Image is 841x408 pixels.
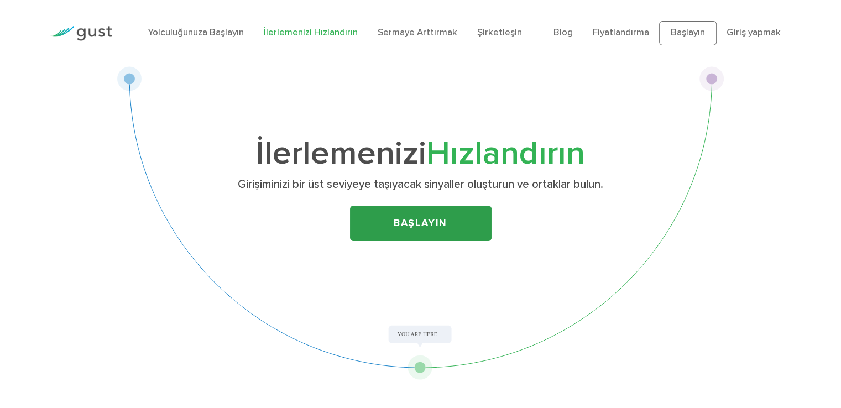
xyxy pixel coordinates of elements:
[378,27,457,38] a: Sermaye Arttırmak
[394,217,447,229] font: Başlayın
[553,27,573,38] a: Blog
[671,27,705,38] font: Başlayın
[256,134,426,173] font: İlerlemenizi
[50,26,112,41] img: Gust Logo
[593,27,649,38] a: Fiyatlandırma
[727,27,781,38] a: Giriş yapmak
[148,27,244,38] a: Yolculuğunuza Başlayın
[477,27,522,38] a: Şirketleşin
[426,134,585,173] font: Hızlandırın
[350,206,492,241] a: Başlayın
[659,21,717,45] a: Başlayın
[264,27,358,38] a: İlerlemenizi Hızlandırın
[238,177,603,191] font: Girişiminizi bir üst seviyeye taşıyacak sinyaller oluşturun ve ortaklar bulun.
